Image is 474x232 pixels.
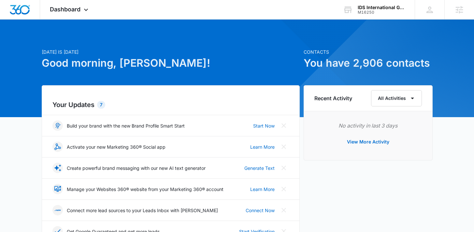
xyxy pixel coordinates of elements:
[67,143,165,150] p: Activate your new Marketing 360® Social app
[358,10,405,15] div: account id
[279,120,289,131] button: Close
[314,122,422,130] p: No activity in last 3 days
[67,186,223,193] p: Manage your Websites 360® website from your Marketing 360® account
[304,55,433,71] h1: You have 2,906 contacts
[246,207,275,214] a: Connect Now
[250,186,275,193] a: Learn More
[250,143,275,150] a: Learn More
[279,163,289,173] button: Close
[279,142,289,152] button: Close
[253,122,275,129] a: Start Now
[67,122,185,129] p: Build your brand with the new Brand Profile Smart Start
[50,6,80,13] span: Dashboard
[279,205,289,215] button: Close
[340,134,396,150] button: View More Activity
[279,184,289,194] button: Close
[67,207,218,214] p: Connect more lead sources to your Leads Inbox with [PERSON_NAME]
[314,94,352,102] h6: Recent Activity
[244,165,275,171] a: Generate Text
[358,5,405,10] div: account name
[304,48,433,55] p: Contacts
[42,55,300,71] h1: Good morning, [PERSON_NAME]!
[42,48,300,55] p: [DATE] is [DATE]
[97,101,105,109] div: 7
[52,100,289,110] h2: Your Updates
[371,90,422,106] button: All Activities
[67,165,206,171] p: Create powerful brand messaging with our new AI text generator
